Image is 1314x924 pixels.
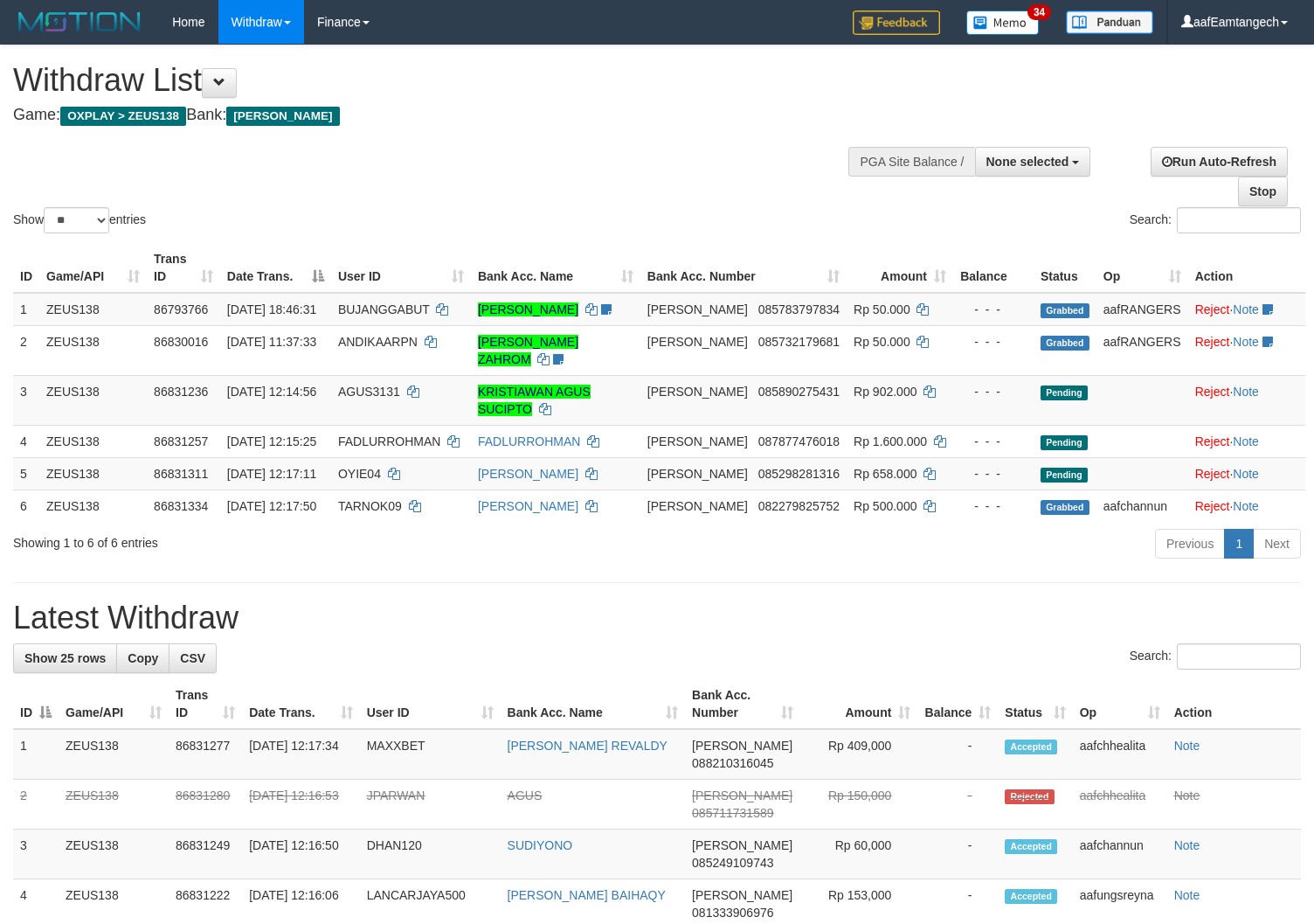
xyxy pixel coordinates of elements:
img: MOTION_logo.png [13,9,146,35]
td: ZEUS138 [59,729,169,780]
span: [PERSON_NAME] [692,888,792,902]
a: Note [1233,335,1259,349]
td: 86831280 [169,780,242,830]
td: [DATE] 12:16:53 [242,780,359,830]
th: User ID: activate to sort column ascending [360,679,501,729]
a: [PERSON_NAME] BAIHAQY [508,888,666,902]
th: Game/API: activate to sort column ascending [59,679,169,729]
th: Action [1167,679,1301,729]
td: JPARWAN [360,780,501,830]
a: Note [1174,838,1200,852]
span: AGUS3131 [338,385,400,399]
a: Note [1233,385,1259,399]
a: [PERSON_NAME] [478,499,578,513]
a: [PERSON_NAME] [478,467,578,481]
div: - - - [960,465,1027,483]
a: Reject [1195,467,1230,481]
span: [PERSON_NAME] [692,838,792,852]
span: 86831311 [154,467,208,481]
span: Pending [1041,468,1088,483]
span: Rp 902.000 [854,385,916,399]
td: ZEUS138 [39,293,147,326]
span: [PERSON_NAME] [692,739,792,753]
a: [PERSON_NAME] REVALDY [508,739,667,753]
td: ZEUS138 [39,490,147,522]
th: Status [1034,243,1096,293]
a: SUDIYONO [508,838,573,852]
td: [DATE] 12:17:34 [242,729,359,780]
span: OYIE04 [338,467,381,481]
td: · [1188,375,1305,425]
th: Amount: activate to sort column ascending [847,243,953,293]
a: AGUS [508,789,543,802]
td: ZEUS138 [39,325,147,375]
a: KRISTIAWAN AGUS SUCIPTO [478,385,591,416]
a: Note [1174,739,1200,753]
span: Copy 085732179681 to clipboard [758,335,840,349]
span: Rp 1.600.000 [854,434,927,448]
th: Balance [953,243,1034,293]
label: Search: [1130,207,1301,233]
span: Copy 085783797834 to clipboard [758,302,840,316]
span: Copy [128,651,158,665]
div: - - - [960,333,1027,351]
td: DHAN120 [360,830,501,879]
th: Game/API: activate to sort column ascending [39,243,147,293]
span: Rp 50.000 [854,302,910,316]
a: Next [1253,529,1301,559]
td: 2 [13,325,39,375]
span: Rp 500.000 [854,499,916,513]
th: Date Trans.: activate to sort column ascending [242,679,359,729]
span: [PERSON_NAME] [692,789,792,802]
td: aafchannun [1096,490,1188,522]
td: 3 [13,830,59,879]
a: [PERSON_NAME] [478,302,578,316]
span: [DATE] 18:46:31 [227,302,316,316]
a: FADLURROHMAN [478,434,580,448]
th: Op: activate to sort column ascending [1096,243,1188,293]
td: - [917,830,998,879]
span: Copy 085298281316 to clipboard [758,467,840,481]
a: Previous [1155,529,1225,559]
th: Action [1188,243,1305,293]
td: 6 [13,490,39,522]
td: · [1188,425,1305,457]
span: Copy 082279825752 to clipboard [758,499,840,513]
span: 34 [1027,4,1051,20]
span: 86793766 [154,302,208,316]
th: Amount: activate to sort column ascending [800,679,917,729]
span: Grabbed [1041,500,1089,515]
td: ZEUS138 [59,780,169,830]
label: Show entries [13,207,146,233]
h4: Game: Bank: [13,107,859,124]
span: FADLURROHMAN [338,434,440,448]
span: Pending [1041,386,1088,400]
a: Reject [1195,335,1230,349]
th: Bank Acc. Name: activate to sort column ascending [471,243,640,293]
td: [DATE] 12:16:50 [242,830,359,879]
label: Search: [1130,643,1301,670]
div: - - - [960,301,1027,318]
span: Copy 085711731589 to clipboard [692,806,773,820]
a: CSV [169,643,217,673]
img: Feedback.jpg [853,10,940,35]
span: Rejected [1005,789,1054,804]
th: Op: activate to sort column ascending [1073,679,1167,729]
td: MAXXBET [360,729,501,780]
span: 86831334 [154,499,208,513]
span: Pending [1041,435,1088,450]
a: Stop [1238,177,1288,206]
input: Search: [1177,207,1301,233]
span: [PERSON_NAME] [647,499,748,513]
a: Note [1233,434,1259,448]
span: [PERSON_NAME] [647,434,748,448]
th: Bank Acc. Name: activate to sort column ascending [501,679,686,729]
span: Copy 085890275431 to clipboard [758,385,840,399]
td: Rp 409,000 [800,729,917,780]
span: 86831257 [154,434,208,448]
div: PGA Site Balance / [848,147,974,177]
span: [PERSON_NAME] [647,302,748,316]
h1: Withdraw List [13,63,859,98]
a: Note [1233,499,1259,513]
td: ZEUS138 [39,425,147,457]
